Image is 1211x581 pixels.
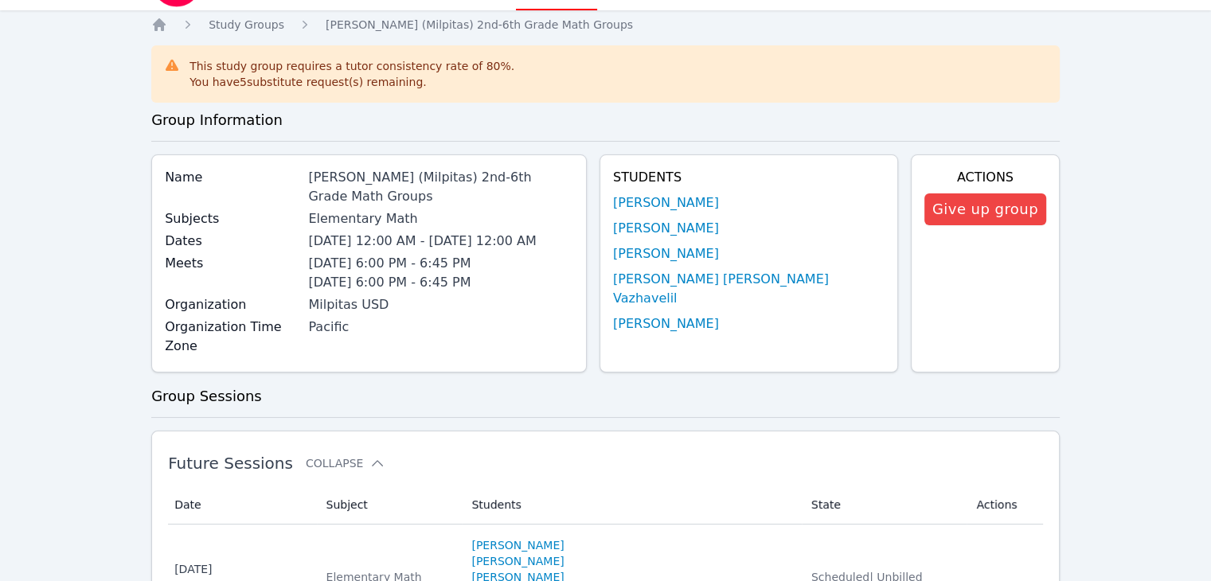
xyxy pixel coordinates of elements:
a: [PERSON_NAME] [471,537,564,553]
h3: Group Information [151,109,1060,131]
th: State [802,485,967,524]
span: [DATE] 12:00 AM - [DATE] 12:00 AM [308,233,536,248]
nav: Breadcrumb [151,17,1060,33]
li: [DATE] 6:00 PM - 6:45 PM [308,273,573,292]
a: [PERSON_NAME] (Milpitas) 2nd-6th Grade Math Groups [326,17,633,33]
label: Organization Time Zone [165,318,299,356]
span: [PERSON_NAME] (Milpitas) 2nd-6th Grade Math Groups [326,18,633,31]
div: This study group requires a tutor consistency rate of 80 %. [189,58,514,90]
th: Date [168,485,316,524]
label: Meets [165,254,299,273]
h4: Students [613,168,885,187]
a: [PERSON_NAME] [613,219,719,238]
h4: Actions [924,168,1046,187]
th: Subject [317,485,463,524]
button: Collapse [306,455,385,471]
div: Pacific [308,318,573,337]
span: Future Sessions [168,454,293,473]
button: Give up group [924,193,1046,225]
div: Elementary Math [308,209,573,228]
li: [DATE] 6:00 PM - 6:45 PM [308,254,573,273]
th: Students [462,485,801,524]
div: [PERSON_NAME] (Milpitas) 2nd-6th Grade Math Groups [308,168,573,206]
a: Study Groups [209,17,284,33]
label: Organization [165,295,299,314]
label: Name [165,168,299,187]
div: Milpitas USD [308,295,573,314]
h3: Group Sessions [151,385,1060,407]
a: [PERSON_NAME] [613,244,719,263]
span: Study Groups [209,18,284,31]
a: [PERSON_NAME] [471,553,564,569]
a: [PERSON_NAME] [613,314,719,333]
th: Actions [967,485,1042,524]
div: You have 5 substitute request(s) remaining. [189,74,514,90]
a: [PERSON_NAME] [PERSON_NAME] Vazhavelil [613,270,885,308]
label: Subjects [165,209,299,228]
a: [PERSON_NAME] [613,193,719,213]
label: Dates [165,232,299,251]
